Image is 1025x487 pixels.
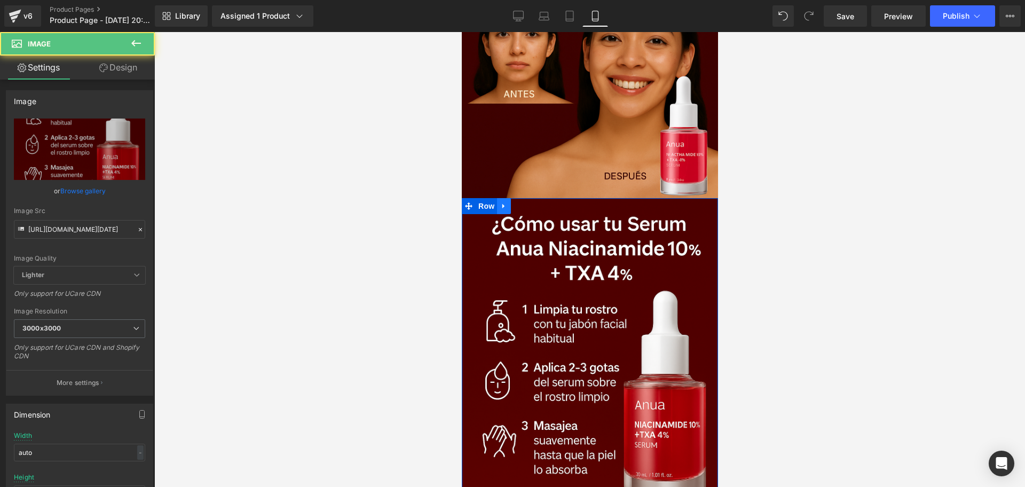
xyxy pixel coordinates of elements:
div: or [14,185,145,197]
div: Width [14,432,32,439]
div: v6 [21,9,35,23]
a: v6 [4,5,41,27]
div: Dimension [14,404,51,419]
button: Undo [772,5,794,27]
span: Row [14,166,35,182]
span: Save [837,11,854,22]
p: More settings [57,378,99,388]
b: 3000x3000 [22,324,61,332]
button: Redo [798,5,819,27]
div: Image Src [14,207,145,215]
div: Image Resolution [14,308,145,315]
div: - [137,445,144,460]
a: Laptop [531,5,557,27]
span: Publish [943,12,969,20]
button: More [999,5,1021,27]
a: Preview [871,5,926,27]
div: Image [14,91,36,106]
a: Expand / Collapse [35,166,49,182]
a: Tablet [557,5,582,27]
div: Image Quality [14,255,145,262]
a: New Library [155,5,208,27]
span: Image [28,40,51,48]
span: Product Page - [DATE] 20:50:17 [50,16,152,25]
a: Design [80,56,157,80]
div: Height [14,474,34,481]
button: More settings [6,370,153,395]
span: Library [175,11,200,21]
div: Only support for UCare CDN [14,289,145,305]
b: Lighter [22,271,44,279]
input: auto [14,444,145,461]
input: Link [14,220,145,239]
div: Open Intercom Messenger [989,451,1014,476]
a: Desktop [506,5,531,27]
a: Browse gallery [60,182,106,200]
div: Assigned 1 Product [220,11,305,21]
span: Preview [884,11,913,22]
button: Publish [930,5,995,27]
div: Only support for UCare CDN and Shopify CDN [14,343,145,367]
a: Mobile [582,5,608,27]
a: Product Pages [50,5,172,14]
